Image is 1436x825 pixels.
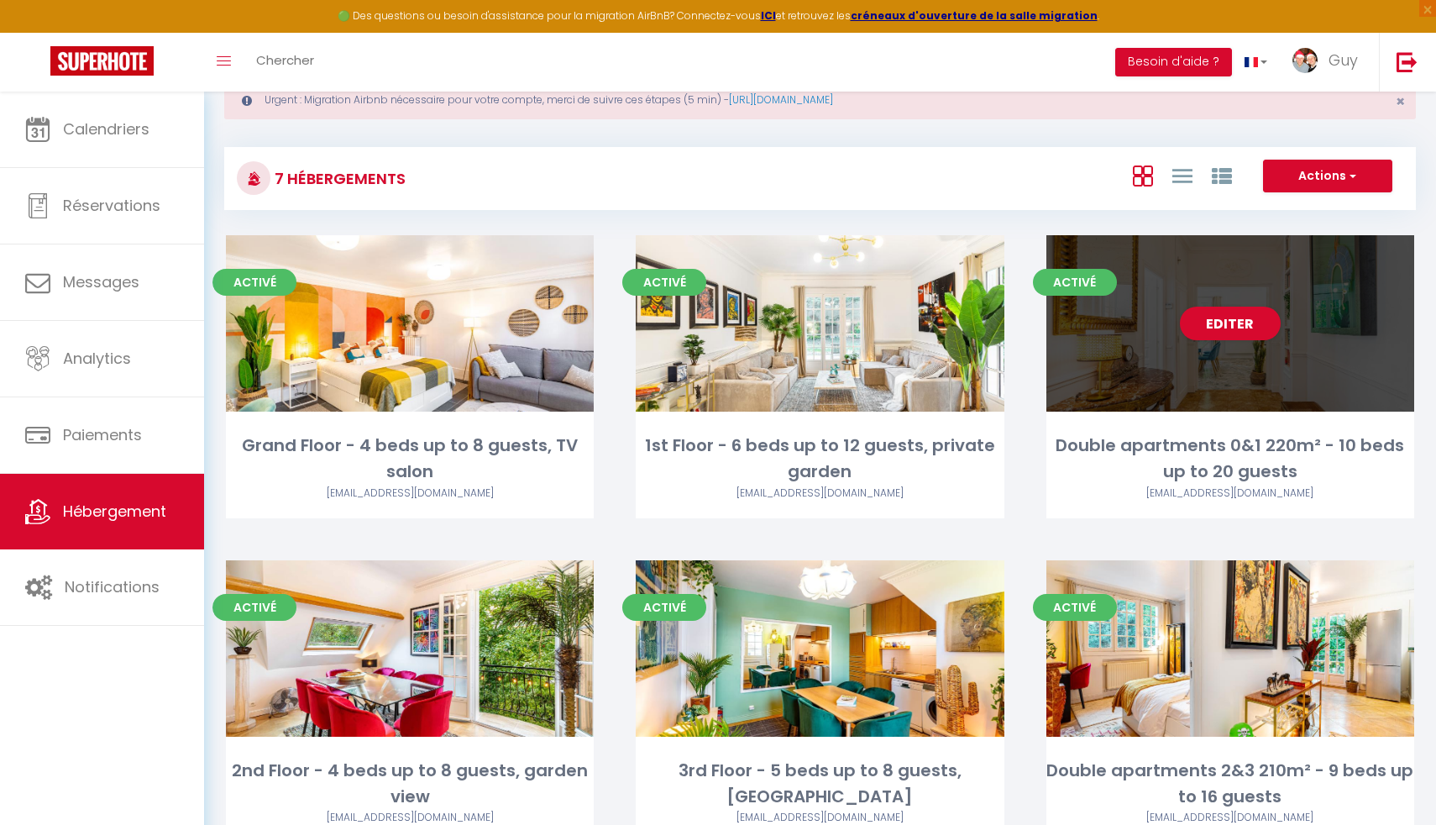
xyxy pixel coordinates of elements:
[1396,91,1405,112] span: ×
[1292,48,1318,73] img: ...
[212,594,296,621] span: Activé
[1280,33,1379,92] a: ... Guy
[1046,758,1414,811] div: Double apartments 2&3 210m² - 9 beds up to 16 guests
[1397,51,1418,72] img: logout
[622,269,706,296] span: Activé
[63,501,166,522] span: Hébergement
[63,348,131,369] span: Analytics
[636,486,1004,502] div: Airbnb
[63,424,142,445] span: Paiements
[622,594,706,621] span: Activé
[63,195,160,216] span: Réservations
[851,8,1098,23] a: créneaux d'ouverture de la salle migration
[1046,433,1414,486] div: Double apartments 0&1 220m² - 10 beds up to 20 guests
[244,33,327,92] a: Chercher
[63,118,149,139] span: Calendriers
[1133,161,1153,189] a: Vue en Box
[270,160,406,197] h3: 7 Hébergements
[636,433,1004,486] div: 1st Floor - 6 beds up to 12 guests, private garden
[1172,161,1192,189] a: Vue en Liste
[226,486,594,502] div: Airbnb
[13,7,64,57] button: Ouvrir le widget de chat LiveChat
[1115,48,1232,76] button: Besoin d'aide ?
[63,271,139,292] span: Messages
[729,92,833,107] a: [URL][DOMAIN_NAME]
[1033,269,1117,296] span: Activé
[761,8,776,23] a: ICI
[1212,161,1232,189] a: Vue par Groupe
[226,433,594,486] div: Grand Floor - 4 beds up to 8 guests, TV salon
[1263,160,1392,193] button: Actions
[50,46,154,76] img: Super Booking
[1329,50,1358,71] span: Guy
[226,758,594,811] div: 2nd Floor - 4 beds up to 8 guests, garden view
[65,576,160,597] span: Notifications
[1046,486,1414,502] div: Airbnb
[256,51,314,69] span: Chercher
[1396,94,1405,109] button: Close
[1033,594,1117,621] span: Activé
[212,269,296,296] span: Activé
[224,81,1416,119] div: Urgent : Migration Airbnb nécessaire pour votre compte, merci de suivre ces étapes (5 min) -
[636,758,1004,811] div: 3rd Floor - 5 beds up to 8 guests, [GEOGRAPHIC_DATA]
[1180,307,1281,340] a: Editer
